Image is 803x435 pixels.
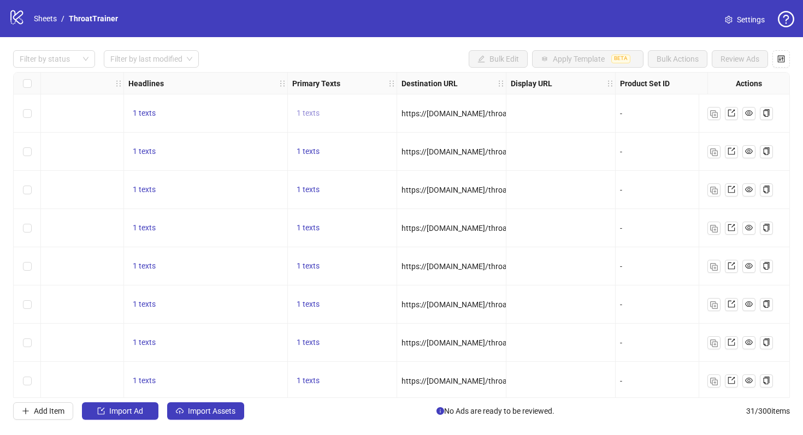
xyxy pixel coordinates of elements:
span: 1 texts [133,147,156,156]
span: export [728,377,735,384]
button: Apply TemplateBETA [532,50,643,68]
span: copy [763,300,770,308]
span: question-circle [778,11,794,27]
button: Duplicate [707,260,721,273]
div: Select row 6 [14,285,41,324]
button: Duplicate [707,336,721,349]
span: holder [606,80,614,87]
span: 31 / 300 items [746,405,790,417]
span: eye [745,224,753,231]
button: 1 texts [292,145,324,158]
a: Sheets [32,13,59,25]
button: Duplicate [707,107,721,120]
a: Settings [716,11,774,28]
span: No Ads are ready to be reviewed. [436,405,554,417]
img: Duplicate [710,148,718,156]
span: 1 texts [297,109,320,117]
button: Duplicate [707,222,721,235]
span: 1 texts [297,185,320,194]
button: 1 texts [292,222,324,235]
img: Duplicate [710,110,718,118]
span: copy [763,186,770,193]
strong: Product Set ID [620,78,670,90]
div: Select row 2 [14,133,41,171]
span: export [728,262,735,270]
button: 1 texts [128,183,160,196]
button: 1 texts [128,145,160,158]
span: import [97,407,105,415]
span: Add Item [34,407,64,415]
span: 1 texts [133,109,156,117]
button: 1 texts [292,260,324,273]
div: - [620,146,720,158]
button: Add Item [13,402,73,420]
button: 1 texts [292,298,324,311]
span: eye [745,186,753,193]
div: Resize Display URL column [612,73,615,94]
span: holder [614,80,622,87]
div: - [620,184,720,196]
div: Select row 1 [14,94,41,133]
span: plus [22,407,29,415]
strong: Actions [736,78,762,90]
button: Import Assets [167,402,244,420]
span: info-circle [436,407,444,415]
span: export [728,186,735,193]
span: eye [745,109,753,117]
span: holder [505,80,512,87]
strong: Destination URL [401,78,458,90]
span: 1 texts [133,376,156,385]
img: Duplicate [710,225,718,233]
div: - [620,375,720,387]
span: 1 texts [133,261,156,270]
div: Resize Primary Texts column [394,73,397,94]
span: 1 texts [297,147,320,156]
span: holder [279,80,286,87]
button: 1 texts [128,222,160,235]
span: Settings [737,14,765,26]
strong: Display URL [511,78,552,90]
span: copy [763,147,770,155]
button: 1 texts [292,107,324,120]
img: Duplicate [710,301,718,309]
span: eye [745,300,753,308]
span: 1 texts [297,300,320,308]
span: holder [497,80,505,87]
div: Select row 8 [14,362,41,400]
button: Duplicate [707,374,721,388]
img: Duplicate [710,187,718,194]
div: Select all rows [14,73,41,94]
span: copy [763,109,770,117]
li: / [61,13,64,25]
img: Duplicate [710,339,718,347]
button: 1 texts [292,336,324,349]
span: eye [745,262,753,270]
span: 1 texts [133,300,156,308]
button: 1 texts [292,183,324,196]
span: cloud-upload [176,407,184,415]
strong: Primary Texts [292,78,340,90]
div: - [620,299,720,311]
img: Duplicate [710,378,718,385]
span: export [728,338,735,346]
a: ThroatTrainer [67,13,120,25]
span: copy [763,224,770,231]
div: - [620,337,720,349]
span: holder [286,80,294,87]
span: Import Ad [109,407,143,415]
button: Configure table settings [772,50,790,68]
button: 1 texts [128,374,160,388]
button: 1 texts [128,260,160,273]
button: 1 texts [128,298,160,311]
span: eye [745,147,753,155]
span: 1 texts [297,223,320,232]
button: Duplicate [707,183,721,196]
button: Import Ad [82,402,158,420]
strong: Headlines [128,78,164,90]
div: Select row 4 [14,209,41,247]
button: Bulk Edit [469,50,528,68]
div: Resize Destination URL column [503,73,506,94]
button: 1 texts [128,107,160,120]
span: holder [122,80,130,87]
span: setting [725,16,733,23]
